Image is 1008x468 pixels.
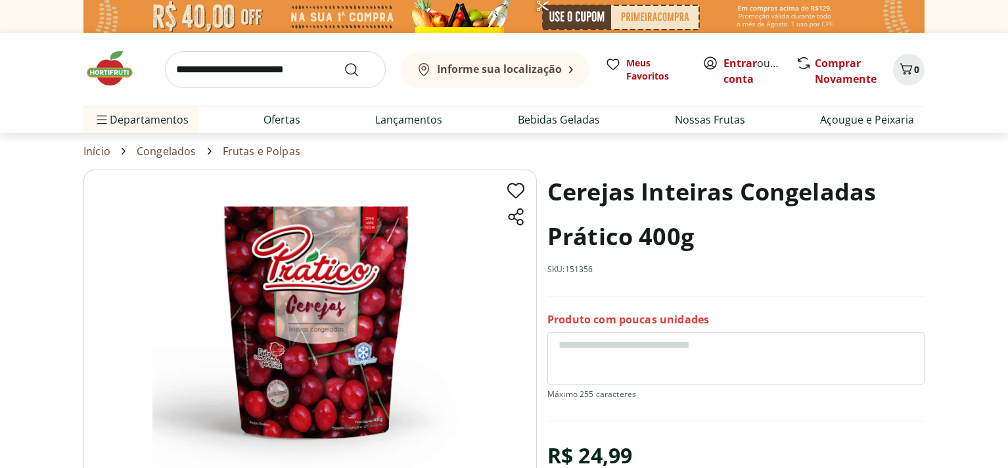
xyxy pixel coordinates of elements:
span: Departamentos [94,104,189,135]
a: Criar conta [723,56,796,86]
b: Informe sua localização [437,62,562,76]
a: Meus Favoritos [605,57,687,83]
button: Menu [94,104,110,135]
a: Nossas Frutas [675,112,745,128]
img: Hortifruti [83,49,149,88]
p: SKU: 151356 [547,264,593,275]
button: Informe sua localização [401,51,589,88]
span: ou [723,55,782,87]
a: Entrar [723,56,757,70]
a: Lançamentos [375,112,442,128]
a: Congelados [137,145,196,157]
input: search [165,51,386,88]
button: Submit Search [344,62,375,78]
span: Meus Favoritos [626,57,687,83]
a: Ofertas [263,112,300,128]
h1: Cerejas Inteiras Congeladas Prático 400g [547,170,925,259]
span: 0 [914,63,919,76]
a: Bebidas Geladas [518,112,600,128]
button: Carrinho [893,54,925,85]
p: Produto com poucas unidades [547,312,709,327]
a: Início [83,145,110,157]
a: Açougue e Peixaria [820,112,914,128]
a: Frutas e Polpas [223,145,300,157]
a: Comprar Novamente [815,56,877,86]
